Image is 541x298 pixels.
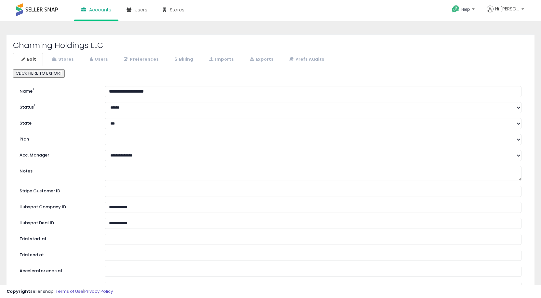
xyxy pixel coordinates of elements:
[13,69,65,78] button: CLICK HERE TO EXPORT
[461,7,470,12] span: Help
[89,7,111,13] span: Accounts
[452,5,460,13] i: Get Help
[166,53,200,66] a: Billing
[15,134,100,142] label: Plan
[81,53,115,66] a: Users
[7,288,30,294] strong: Copyright
[15,218,100,226] label: Hubspot Deal ID
[487,6,524,20] a: Hi [PERSON_NAME]
[15,102,100,111] label: Status
[15,86,100,95] label: Name
[15,266,100,274] label: Accelerator ends at
[44,53,81,66] a: Stores
[15,202,100,210] label: Hubspot Company ID
[13,41,528,50] h2: Charming Holdings LLC
[15,234,100,242] label: Trial start at
[241,53,280,66] a: Exports
[281,53,331,66] a: Prefs Audits
[7,289,113,295] div: seller snap | |
[15,118,100,127] label: State
[115,53,166,66] a: Preferences
[56,288,83,294] a: Terms of Use
[15,166,100,174] label: Notes
[15,150,100,158] label: Acc. Manager
[15,186,100,194] label: Stripe Customer ID
[84,288,113,294] a: Privacy Policy
[170,7,184,13] span: Stores
[13,53,43,66] a: Edit
[495,6,520,12] span: Hi [PERSON_NAME]
[15,250,100,258] label: Trial end at
[201,53,241,66] a: Imports
[15,282,100,290] label: Subscribed at
[135,7,147,13] span: Users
